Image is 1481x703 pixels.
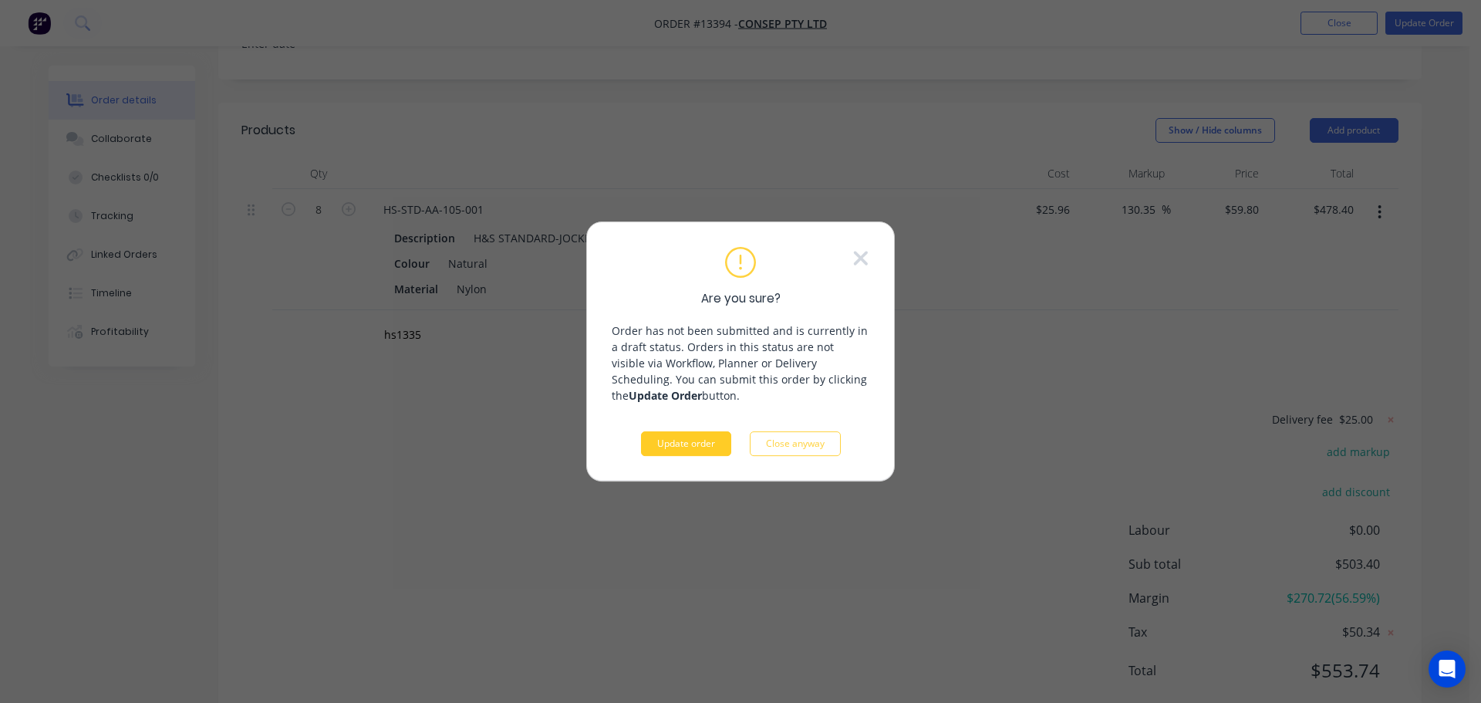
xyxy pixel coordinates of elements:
span: Are you sure? [701,290,781,308]
p: Order has not been submitted and is currently in a draft status. Orders in this status are not vi... [612,323,869,404]
strong: Update Order [629,388,702,403]
button: Close anyway [750,431,841,456]
button: Update order [641,431,731,456]
div: Open Intercom Messenger [1429,651,1466,688]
